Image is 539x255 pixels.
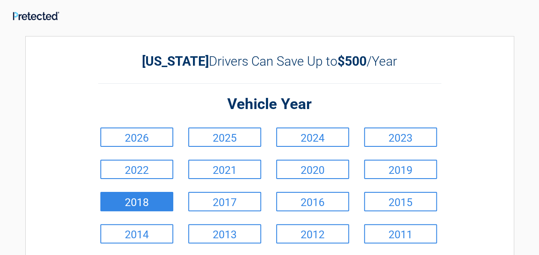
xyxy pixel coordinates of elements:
[13,12,59,20] img: Main Logo
[276,192,349,211] a: 2016
[276,224,349,243] a: 2012
[337,54,367,69] b: $500
[188,160,261,179] a: 2021
[276,160,349,179] a: 2020
[364,224,437,243] a: 2011
[100,224,173,243] a: 2014
[142,54,209,69] b: [US_STATE]
[364,127,437,147] a: 2023
[188,127,261,147] a: 2025
[364,192,437,211] a: 2015
[100,127,173,147] a: 2026
[188,192,261,211] a: 2017
[276,127,349,147] a: 2024
[100,192,173,211] a: 2018
[98,54,441,69] h2: Drivers Can Save Up to /Year
[98,94,441,115] h2: Vehicle Year
[100,160,173,179] a: 2022
[364,160,437,179] a: 2019
[188,224,261,243] a: 2013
